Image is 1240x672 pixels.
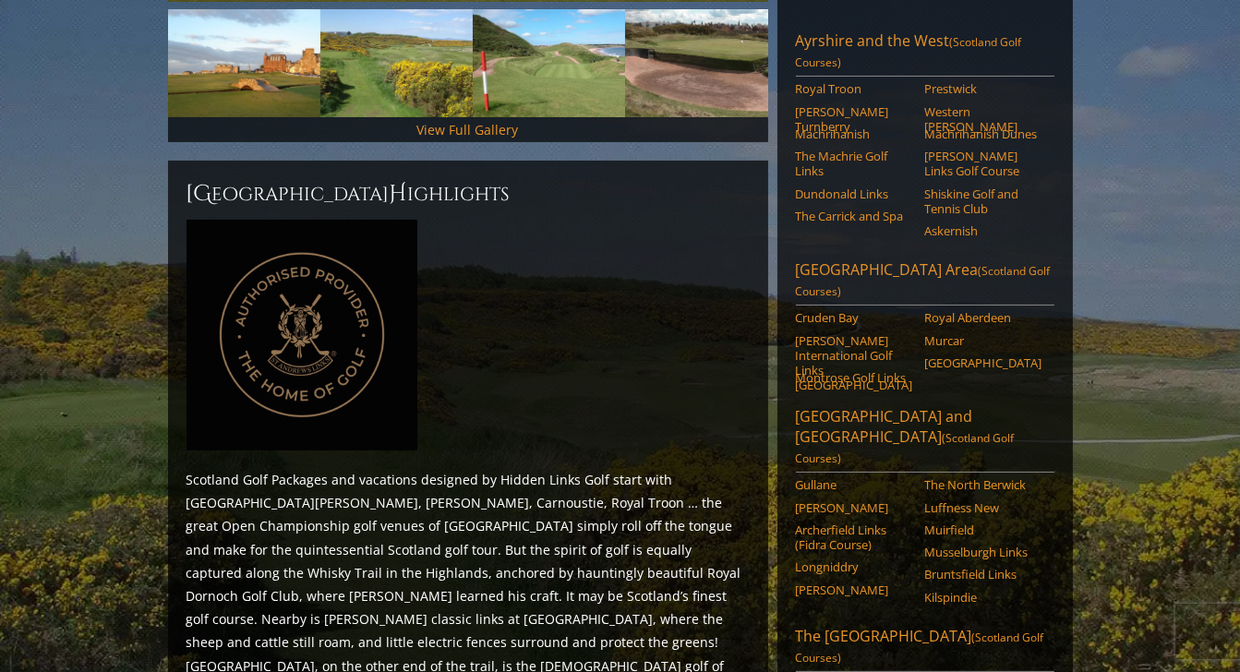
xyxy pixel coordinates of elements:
span: (Scotland Golf Courses) [796,630,1044,666]
a: Kilspindie [925,590,1042,605]
h2: [GEOGRAPHIC_DATA] ighlights [187,179,750,209]
a: [PERSON_NAME] International Golf Links [GEOGRAPHIC_DATA] [796,333,913,393]
a: Machrihanish [796,126,913,141]
a: [GEOGRAPHIC_DATA] Area(Scotland Golf Courses) [796,259,1054,306]
a: [PERSON_NAME] Turnberry [796,104,913,135]
a: Murcar [925,333,1042,348]
a: Ayrshire and the West(Scotland Golf Courses) [796,30,1054,77]
a: Royal Aberdeen [925,310,1042,325]
a: View Full Gallery [417,121,519,138]
a: Royal Troon [796,81,913,96]
a: The Carrick and Spa [796,209,913,223]
a: [PERSON_NAME] [796,500,913,515]
span: (Scotland Golf Courses) [796,430,1015,466]
a: Cruden Bay [796,310,913,325]
a: Montrose Golf Links [796,370,913,385]
a: Luffness New [925,500,1042,515]
span: (Scotland Golf Courses) [796,263,1051,299]
a: Muirfield [925,522,1042,537]
a: Bruntsfield Links [925,567,1042,582]
a: Prestwick [925,81,1042,96]
a: The North Berwick [925,477,1042,492]
a: The Machrie Golf Links [796,149,913,179]
a: Musselburgh Links [925,545,1042,559]
a: Longniddry [796,559,913,574]
a: Gullane [796,477,913,492]
a: Western [PERSON_NAME] [925,104,1042,135]
span: (Scotland Golf Courses) [796,34,1022,70]
a: The [GEOGRAPHIC_DATA](Scotland Golf Courses) [796,626,1054,672]
a: [GEOGRAPHIC_DATA] and [GEOGRAPHIC_DATA](Scotland Golf Courses) [796,406,1054,473]
a: Machrihanish Dunes [925,126,1042,141]
a: [GEOGRAPHIC_DATA] [925,355,1042,370]
span: H [390,179,408,209]
a: Askernish [925,223,1042,238]
a: Dundonald Links [796,186,913,201]
a: Shiskine Golf and Tennis Club [925,186,1042,217]
a: [PERSON_NAME] Links Golf Course [925,149,1042,179]
a: [PERSON_NAME] [796,582,913,597]
a: Archerfield Links (Fidra Course) [796,522,913,553]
